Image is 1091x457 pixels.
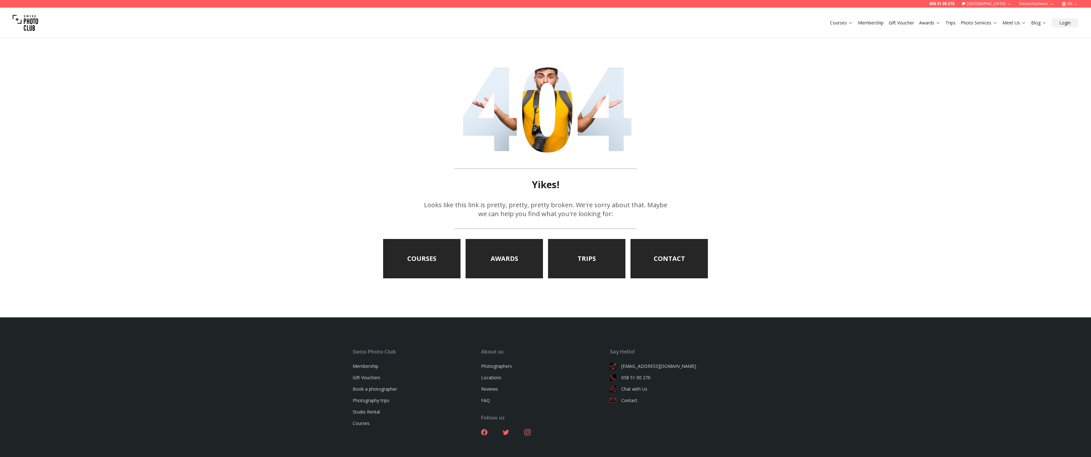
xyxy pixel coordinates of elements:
a: Awards [919,20,940,26]
button: Photo Services [958,18,1000,27]
img: 404 [454,56,637,158]
div: Swiss Photo Club [353,348,481,355]
a: 058 51 00 270 [610,374,738,381]
a: Locations [481,374,501,381]
a: Courses [353,420,369,426]
a: Photography trips [353,397,389,403]
a: 058 51 00 270 [929,1,954,6]
a: Studio Rental [353,409,380,415]
a: Contact [610,397,738,404]
a: AWARDS [466,239,543,278]
a: Book a photographer [353,386,397,392]
a: Photo Services [961,20,997,26]
a: CONTACT [630,239,708,278]
a: Photographers [481,363,512,369]
button: Meet Us [1000,18,1029,27]
button: Trips [943,18,958,27]
a: TRIPS [548,239,625,278]
a: Gift Vouchers [353,374,380,381]
a: Gift Voucher [889,20,914,26]
a: Courses [830,20,853,26]
button: Gift Voucher [886,18,917,27]
p: Looks like this link is pretty, pretty, pretty broken. We're sorry about that. Maybe we can help ... [424,201,667,218]
div: Say Hello! [610,348,738,355]
a: [EMAIL_ADDRESS][DOMAIN_NAME] [610,363,738,369]
a: Membership [353,363,378,369]
a: Trips [945,20,956,26]
a: Blog [1031,20,1047,26]
button: Blog [1029,18,1049,27]
a: FAQ [481,397,490,403]
a: Membership [858,20,884,26]
button: Awards [917,18,943,27]
button: Membership [855,18,886,27]
a: Chat with Us [610,386,738,392]
a: COURSES [383,239,461,278]
a: Reviews [481,386,498,392]
div: About us [481,348,610,355]
a: Meet Us [1003,20,1026,26]
button: Login [1052,18,1078,27]
button: Courses [827,18,855,27]
img: Swiss photo club [13,10,38,36]
div: Follow us [481,414,610,421]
